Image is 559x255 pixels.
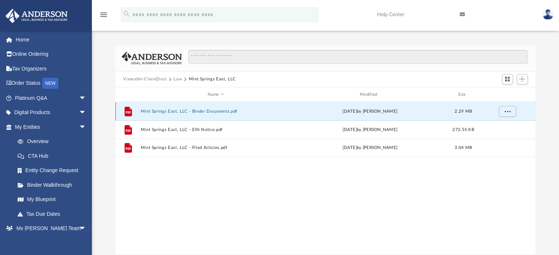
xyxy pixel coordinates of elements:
a: My Entitiesarrow_drop_down [5,120,97,134]
span: 3.04 MB [455,146,472,150]
span: [DATE] [343,109,357,113]
img: Anderson Advisors Platinum Portal [3,9,70,23]
span: [DATE] [343,128,357,132]
div: Modified [294,91,445,98]
a: My [PERSON_NAME] Teamarrow_drop_down [5,221,94,236]
span: arrow_drop_down [79,120,94,135]
a: Overview [10,134,97,149]
a: Home [5,32,97,47]
button: Viewable-ClientDocs [123,76,166,83]
span: 272.55 KB [452,128,474,132]
button: Mint Springs East, LLC [189,76,236,83]
div: [DATE] by [PERSON_NAME] [294,145,445,152]
a: Tax Due Dates [10,207,97,221]
span: arrow_drop_down [79,221,94,236]
button: Mint Springs East, LLC - Binder Documents.pdf [140,109,291,114]
a: CTA Hub [10,149,97,163]
div: Name [140,91,291,98]
a: Entity Change Request [10,163,97,178]
i: search [123,10,131,18]
div: NEW [42,78,58,89]
div: grid [115,102,536,254]
div: by [PERSON_NAME] [294,108,445,115]
a: Platinum Q&Aarrow_drop_down [5,91,97,105]
a: menu [99,14,108,19]
a: Online Ordering [5,47,97,62]
span: arrow_drop_down [79,91,94,106]
i: menu [99,10,108,19]
button: Law [173,76,182,83]
div: by [PERSON_NAME] [294,127,445,133]
a: My Blueprint [10,192,94,207]
a: Order StatusNEW [5,76,97,91]
button: Mint Springs East, LLC - EIN Notice.pdf [140,127,291,132]
a: Tax Organizers [5,61,97,76]
button: More options [499,106,516,117]
button: Add [517,74,528,84]
div: id [118,91,137,98]
span: 2.29 MB [455,109,472,113]
span: arrow_drop_down [79,105,94,120]
a: Digital Productsarrow_drop_down [5,105,97,120]
img: User Pic [542,9,553,20]
a: Binder Walkthrough [10,178,97,192]
div: Size [448,91,478,98]
button: Mint Springs East, LLC - Filed Articles.pdf [140,146,291,150]
div: id [481,91,533,98]
button: Switch to Grid View [502,74,513,84]
input: Search files and folders [188,50,527,64]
